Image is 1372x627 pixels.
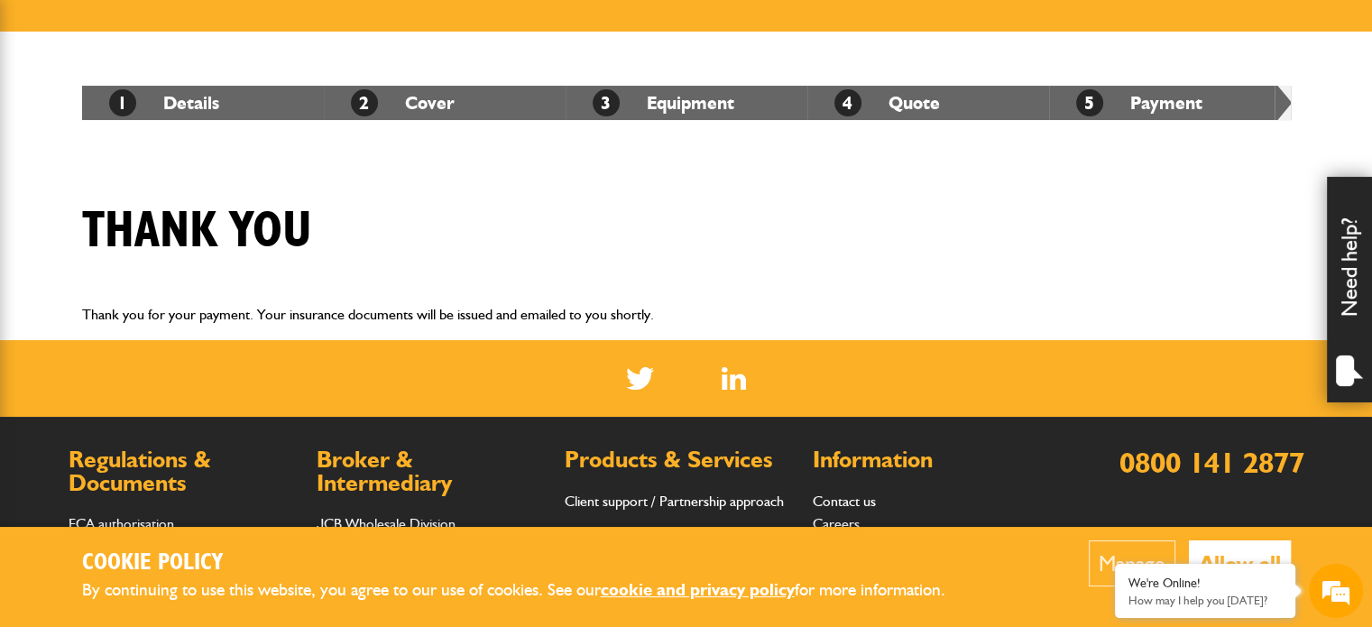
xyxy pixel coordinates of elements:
[317,515,456,532] a: JCB Wholesale Division
[834,92,940,114] a: 4Quote
[1128,576,1282,591] div: We're Online!
[23,167,329,207] input: Enter your last name
[565,493,784,510] a: Client support / Partnership approach
[94,101,303,124] div: Chat with us now
[82,576,975,604] p: By continuing to use this website, you agree to our use of cookies. See our for more information.
[1076,89,1103,116] span: 5
[593,89,620,116] span: 3
[109,89,136,116] span: 1
[565,448,795,472] h2: Products & Services
[1128,594,1282,607] p: How may I help you today?
[1089,540,1175,586] button: Manage
[82,201,312,262] h1: Thank you
[834,89,861,116] span: 4
[813,448,1043,472] h2: Information
[1327,177,1372,402] div: Need help?
[69,448,299,494] h2: Regulations & Documents
[1189,540,1291,586] button: Allow all
[82,549,975,577] h2: Cookie Policy
[109,92,219,114] a: 1Details
[23,327,329,475] textarea: Type your message and hit 'Enter'
[351,89,378,116] span: 2
[722,367,746,390] a: LinkedIn
[23,220,329,260] input: Enter your email address
[23,273,329,313] input: Enter your phone number
[722,367,746,390] img: Linked In
[601,579,795,600] a: cookie and privacy policy
[245,491,327,515] em: Start Chat
[813,515,860,532] a: Careers
[82,303,1291,327] p: Thank you for your payment. Your insurance documents will be issued and emailed to you shortly.
[69,515,174,532] a: FCA authorisation
[296,9,339,52] div: Minimize live chat window
[813,493,876,510] a: Contact us
[1119,445,1304,480] a: 0800 141 2877
[351,92,455,114] a: 2Cover
[1049,86,1291,120] li: Payment
[31,100,76,125] img: d_20077148190_company_1631870298795_20077148190
[317,448,547,494] h2: Broker & Intermediary
[593,92,734,114] a: 3Equipment
[626,367,654,390] img: Twitter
